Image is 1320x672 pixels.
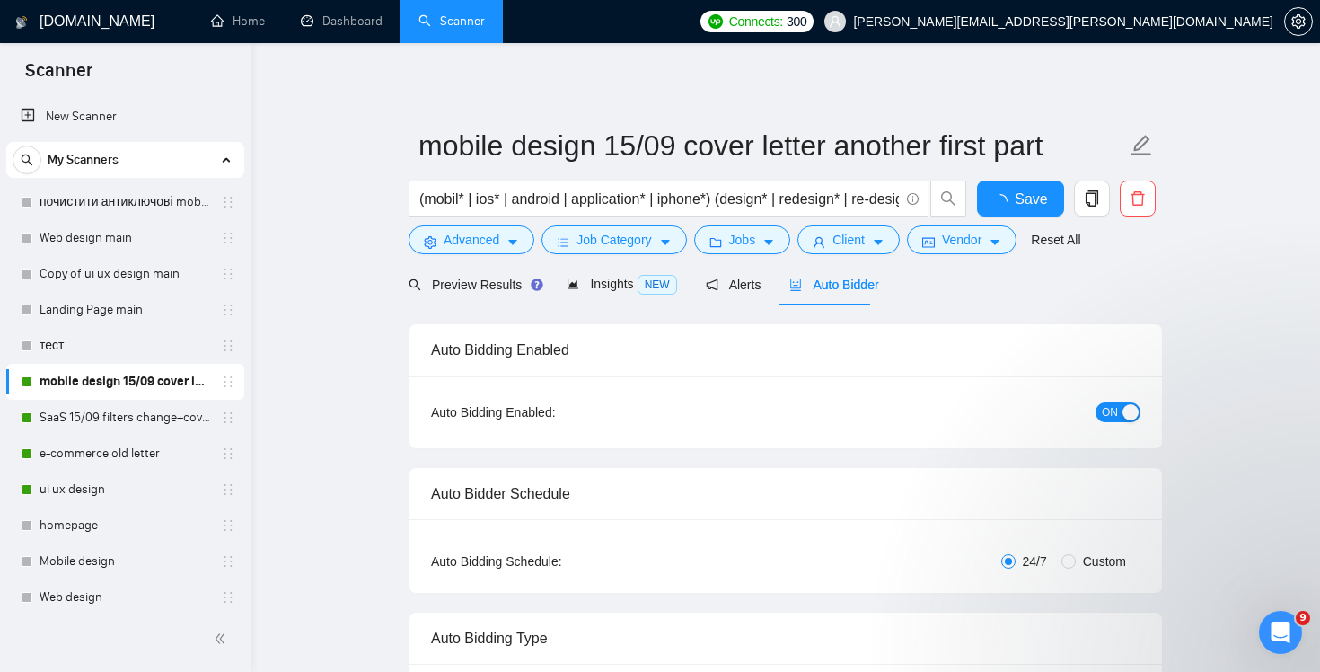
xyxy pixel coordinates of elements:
a: Copy of ui ux design main [40,256,210,292]
a: setting [1284,14,1313,29]
a: Web design [40,579,210,615]
span: holder [221,339,235,353]
span: folder [709,235,722,249]
div: Auto Bidding Type [431,613,1140,664]
img: logo [15,8,28,37]
a: почистити антиключові mobile design main [40,184,210,220]
span: holder [221,554,235,569]
a: dashboardDashboard [301,13,383,29]
span: Scanner [11,57,107,95]
div: Auto Bidding Enabled [431,324,1140,376]
span: holder [221,375,235,389]
span: Connects: [729,12,783,31]
span: NEW [638,275,677,295]
a: SaaS 15/09 filters change+cover letter change [40,400,210,436]
span: idcard [922,235,935,249]
a: Mobile design [40,544,210,579]
span: holder [221,447,235,461]
span: user [813,235,825,249]
button: userClientcaret-down [797,225,900,254]
button: setting [1284,7,1313,36]
a: Landing Page main [40,292,210,328]
span: holder [221,482,235,497]
span: user [829,15,841,28]
span: Vendor [942,230,981,250]
li: New Scanner [6,99,244,135]
span: search [931,190,965,207]
span: delete [1121,190,1155,207]
span: search [409,279,421,291]
span: robot [789,279,802,291]
span: setting [424,235,436,249]
a: тест [40,328,210,364]
div: Auto Bidding Schedule: [431,552,667,571]
button: search [930,181,966,217]
input: Scanner name... [418,123,1126,168]
button: copy [1074,181,1110,217]
a: homeHome [211,13,265,29]
img: upwork-logo.png [708,14,723,29]
div: Tooltip anchor [529,277,545,293]
a: e-commerce old letter [40,436,210,472]
a: mobile design 15/09 cover letter another first part [40,364,210,400]
span: caret-down [506,235,519,249]
a: homepage [40,508,210,544]
span: caret-down [989,235,1001,249]
span: info-circle [907,193,919,205]
input: Search Freelance Jobs... [419,188,899,210]
span: holder [221,411,235,425]
span: holder [221,195,235,209]
button: Save [977,181,1064,217]
a: ui ux design [40,472,210,508]
span: holder [221,590,235,605]
span: Jobs [729,230,756,250]
a: Web design main [40,220,210,256]
span: 24/7 [1016,552,1054,571]
span: setting [1285,14,1312,29]
span: holder [221,518,235,533]
span: caret-down [762,235,775,249]
span: bars [557,235,569,249]
span: Preview Results [409,278,538,292]
span: Custom [1076,552,1133,571]
span: holder [221,267,235,281]
span: loading [993,194,1015,208]
div: Auto Bidding Enabled: [431,402,667,422]
button: delete [1120,181,1156,217]
span: edit [1130,134,1153,157]
span: copy [1075,190,1109,207]
a: Reset All [1031,230,1080,250]
span: holder [221,303,235,317]
span: double-left [214,630,232,648]
span: 9 [1296,611,1310,625]
span: Client [832,230,865,250]
button: barsJob Categorycaret-down [541,225,686,254]
span: ON [1102,402,1118,422]
span: Save [1015,188,1047,210]
span: search [13,154,40,166]
span: 300 [787,12,806,31]
span: Insights [567,277,676,291]
iframe: Intercom live chat [1259,611,1302,654]
div: Auto Bidder Schedule [431,468,1140,519]
span: My Scanners [48,142,119,178]
button: folderJobscaret-down [694,225,791,254]
span: Alerts [706,278,761,292]
a: searchScanner [418,13,485,29]
span: Job Category [576,230,651,250]
span: notification [706,279,718,291]
span: area-chart [567,278,579,290]
button: idcardVendorcaret-down [907,225,1016,254]
span: Advanced [444,230,499,250]
span: holder [221,231,235,245]
button: search [13,146,41,174]
span: caret-down [872,235,884,249]
a: New Scanner [21,99,230,135]
span: caret-down [659,235,672,249]
button: settingAdvancedcaret-down [409,225,534,254]
span: Auto Bidder [789,278,878,292]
